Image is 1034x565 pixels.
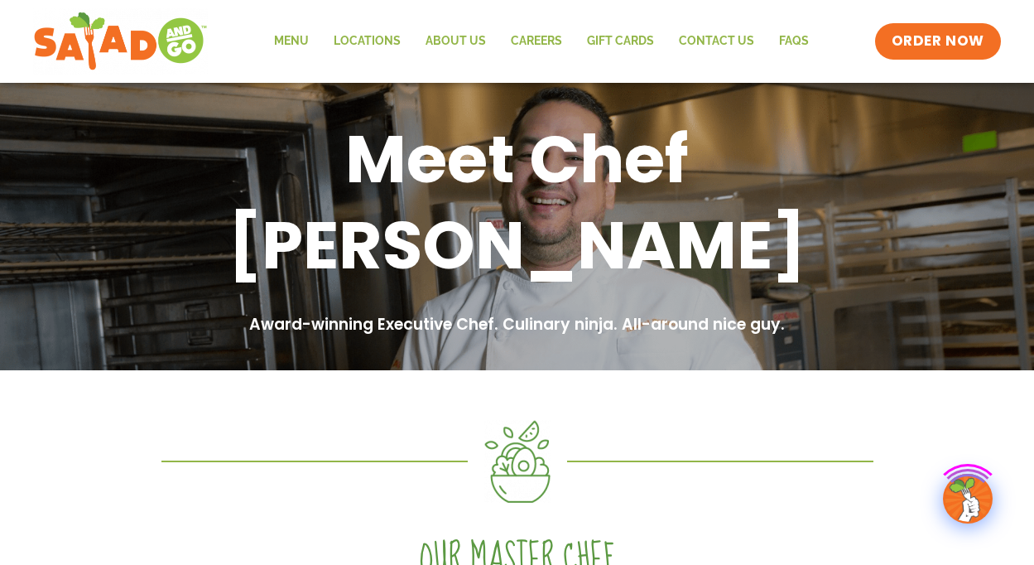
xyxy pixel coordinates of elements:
a: FAQs [767,22,821,60]
h1: Meet Chef [PERSON_NAME] [87,116,948,288]
a: Careers [498,22,575,60]
span: ORDER NOW [892,31,984,51]
h2: Award-winning Executive Chef. Culinary ninja. All-around nice guy. [87,313,948,337]
a: GIFT CARDS [575,22,666,60]
nav: Menu [262,22,821,60]
a: ORDER NOW [875,23,1001,60]
img: new-SAG-logo-768×292 [33,8,208,75]
a: Locations [321,22,413,60]
a: Menu [262,22,321,60]
a: Contact Us [666,22,767,60]
img: Asset 4@2x [484,420,551,503]
a: About Us [413,22,498,60]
